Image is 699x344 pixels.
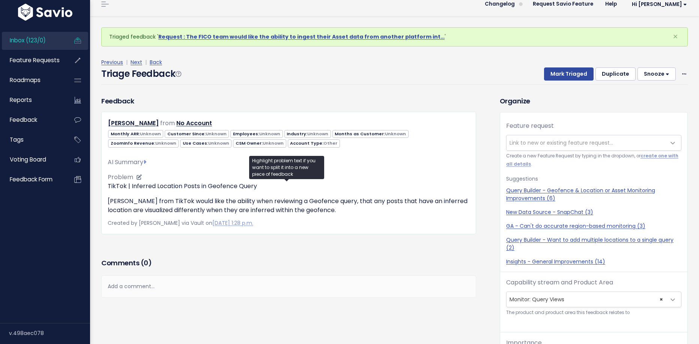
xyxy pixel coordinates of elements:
a: Insights - General Improvements (14) [506,258,681,266]
span: Unknown [208,140,229,146]
p: TikTok | Inferred Location Posts in Geofence Query [108,182,470,191]
button: Duplicate [595,67,636,81]
a: Back [150,58,162,66]
p: Suggestions [506,174,681,184]
label: Capability stream and Product Area [506,278,613,287]
span: Unknown [307,131,328,137]
span: Link to new or existing feature request... [510,139,613,147]
button: Mark Triaged [544,67,594,81]
a: Previous [101,58,123,66]
span: Other [323,140,337,146]
a: create one with all details [506,153,678,167]
span: from [160,119,175,127]
span: Feedback [10,116,37,124]
span: Feature Requests [10,56,60,64]
span: Unknown [140,131,161,137]
span: ZoomInfo Revenue: [108,139,179,147]
a: Query Builder - Geofence & Location or Asset Monitoring Improvements (6) [506,187,681,202]
span: Unknown [259,131,280,137]
span: Tags [10,136,24,144]
a: [PERSON_NAME] [108,119,159,127]
span: Problem [108,173,133,181]
a: Next [131,58,142,66]
a: Feedback [2,111,62,129]
span: Customer Since: [165,130,229,138]
span: Employees: [230,130,283,138]
a: Inbox (123/0) [2,32,62,49]
a: Feedback form [2,171,62,188]
small: The product and product area this feedback relates to [506,309,681,317]
a: Feature Requests [2,52,62,69]
span: Months as Customer: [332,130,409,138]
span: × [673,30,678,43]
div: Highlight problem text if you want to split it into a new piece of feedback [249,156,324,179]
a: New Data Source - SnapChat (3) [506,208,681,216]
span: Account Type: [288,139,340,147]
a: Request : The FICO team would like the ability to ingest their Asset data from another platform int… [158,33,445,40]
div: Add a comment... [101,275,476,298]
p: [PERSON_NAME] from TikTok would like the ability when reviewing a Geofence query, that any posts ... [108,197,470,215]
a: Query Builder - Want to add multiple locations to a single query (2) [506,236,681,252]
span: Unknown [155,140,176,146]
label: Feature request [506,121,554,130]
a: Roadmaps [2,72,62,89]
span: Unknown [206,131,227,137]
a: Reports [2,91,62,109]
span: Monitor: Query Views [507,292,666,307]
h3: Comments ( ) [101,258,476,268]
span: Roadmaps [10,76,41,84]
span: CSM Owner: [233,139,286,147]
span: × [660,292,663,307]
span: Inbox (123/0) [10,36,46,44]
a: GA - Can't do accurate region-based monitoring (3) [506,222,681,230]
div: Triaged feedback ' ' [101,27,688,46]
span: Reports [10,96,32,104]
button: Snooze [637,67,676,81]
span: Use Cases: [180,139,231,147]
span: Feedback form [10,175,53,183]
span: Voting Board [10,156,46,163]
span: AI Summary [108,158,146,166]
h4: Triage Feedback [101,67,181,81]
a: Voting Board [2,151,62,168]
span: Changelog [485,1,515,7]
span: Monitor: Query Views [506,292,681,307]
span: Unknown [263,140,284,146]
span: Monthly ARR: [108,130,163,138]
h3: Feedback [101,96,134,106]
a: Tags [2,131,62,148]
span: Hi [PERSON_NAME] [632,1,687,7]
a: No Account [176,119,212,127]
h3: Organize [500,96,688,106]
span: Unknown [385,131,406,137]
div: v.498aec078 [9,323,90,343]
span: 0 [144,258,148,268]
span: | [144,58,148,66]
img: logo-white.9d6f32f41409.svg [16,4,74,21]
span: | [125,58,129,66]
a: [DATE] 1:28 p.m. [212,219,253,227]
span: Created by [PERSON_NAME] via Vault on [108,219,253,227]
small: Create a new Feature Request by typing in the dropdown, or . [506,152,681,168]
button: Close [665,28,685,46]
span: Industry: [284,130,331,138]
